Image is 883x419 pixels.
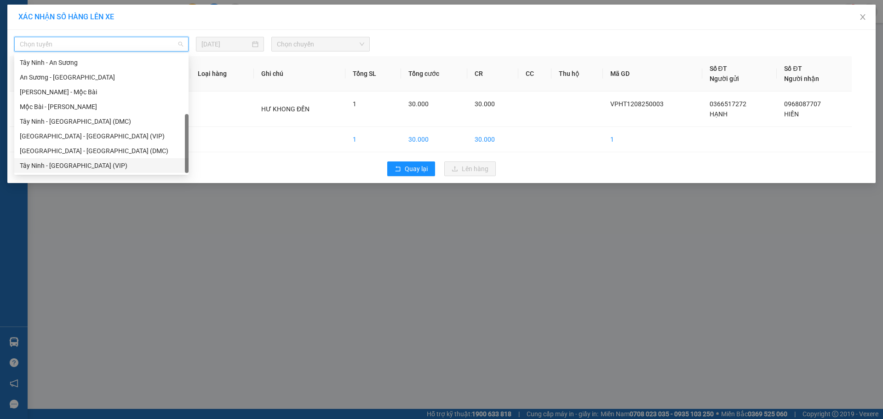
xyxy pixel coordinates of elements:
[345,56,401,92] th: Tổng SL
[467,127,518,152] td: 30.000
[14,129,189,143] div: Sài Gòn - Tây Ninh (VIP)
[387,161,435,176] button: rollbackQuay lại
[710,110,728,118] span: HẠNH
[10,56,48,92] th: STT
[405,164,428,174] span: Quay lại
[444,161,496,176] button: uploadLên hàng
[190,56,254,92] th: Loại hàng
[345,127,401,152] td: 1
[710,100,746,108] span: 0366517272
[518,56,552,92] th: CC
[401,127,467,152] td: 30.000
[14,158,189,173] div: Tây Ninh - Sài Gòn (VIP)
[850,5,876,30] button: Close
[710,65,727,72] span: Số ĐT
[784,110,799,118] span: HIỀN
[353,100,356,108] span: 1
[784,100,821,108] span: 0968087707
[20,116,183,126] div: Tây Ninh - [GEOGRAPHIC_DATA] (DMC)
[710,75,739,82] span: Người gửi
[277,37,364,51] span: Chọn chuyến
[14,114,189,129] div: Tây Ninh - Sài Gòn (DMC)
[20,37,183,51] span: Chọn tuyến
[20,72,183,82] div: An Sương - [GEOGRAPHIC_DATA]
[10,92,48,127] td: 1
[18,12,114,21] span: XÁC NHẬN SỐ HÀNG LÊN XE
[20,146,183,156] div: [GEOGRAPHIC_DATA] - [GEOGRAPHIC_DATA] (DMC)
[603,56,702,92] th: Mã GD
[14,55,189,70] div: Tây Ninh - An Sương
[408,100,429,108] span: 30.000
[261,105,310,113] span: HƯ KHONG ĐỀN
[20,102,183,112] div: Mộc Bài - [PERSON_NAME]
[201,39,250,49] input: 12/08/2025
[14,143,189,158] div: Sài Gòn - Tây Ninh (DMC)
[20,87,183,97] div: [PERSON_NAME] - Mộc Bài
[467,56,518,92] th: CR
[14,99,189,114] div: Mộc Bài - Hồ Chí Minh
[784,75,819,82] span: Người nhận
[551,56,603,92] th: Thu hộ
[14,70,189,85] div: An Sương - Tây Ninh
[859,13,866,21] span: close
[254,56,345,92] th: Ghi chú
[395,166,401,173] span: rollback
[603,127,702,152] td: 1
[475,100,495,108] span: 30.000
[14,85,189,99] div: Hồ Chí Minh - Mộc Bài
[401,56,467,92] th: Tổng cước
[20,161,183,171] div: Tây Ninh - [GEOGRAPHIC_DATA] (VIP)
[20,57,183,68] div: Tây Ninh - An Sương
[610,100,664,108] span: VPHT1208250003
[20,131,183,141] div: [GEOGRAPHIC_DATA] - [GEOGRAPHIC_DATA] (VIP)
[784,65,802,72] span: Số ĐT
